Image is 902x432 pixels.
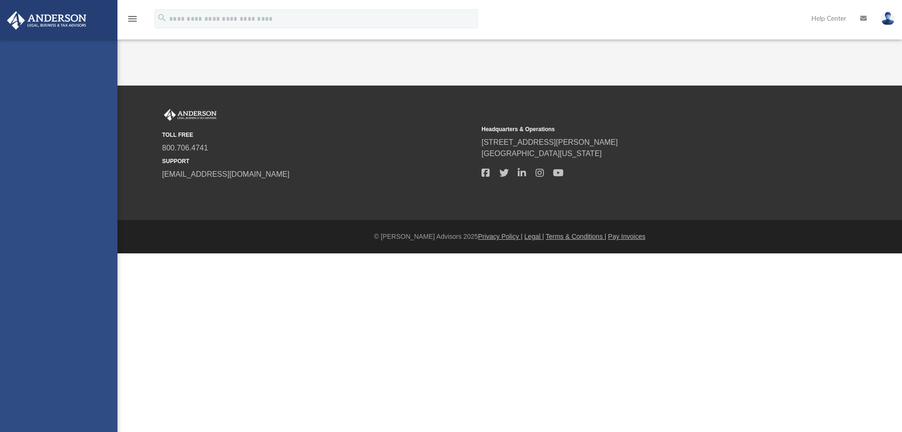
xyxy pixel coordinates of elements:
i: menu [127,13,138,24]
small: TOLL FREE [162,131,475,139]
img: User Pic [881,12,895,25]
a: menu [127,18,138,24]
small: SUPPORT [162,157,475,165]
a: 800.706.4741 [162,144,208,152]
a: [EMAIL_ADDRESS][DOMAIN_NAME] [162,170,289,178]
div: © [PERSON_NAME] Advisors 2025 [117,232,902,242]
a: Terms & Conditions | [546,233,607,240]
img: Anderson Advisors Platinum Portal [4,11,89,30]
a: [STREET_ADDRESS][PERSON_NAME] [482,138,618,146]
small: Headquarters & Operations [482,125,794,134]
i: search [157,13,167,23]
a: Privacy Policy | [478,233,523,240]
img: Anderson Advisors Platinum Portal [162,109,218,121]
a: Pay Invoices [608,233,645,240]
a: [GEOGRAPHIC_DATA][US_STATE] [482,149,602,157]
a: Legal | [524,233,544,240]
